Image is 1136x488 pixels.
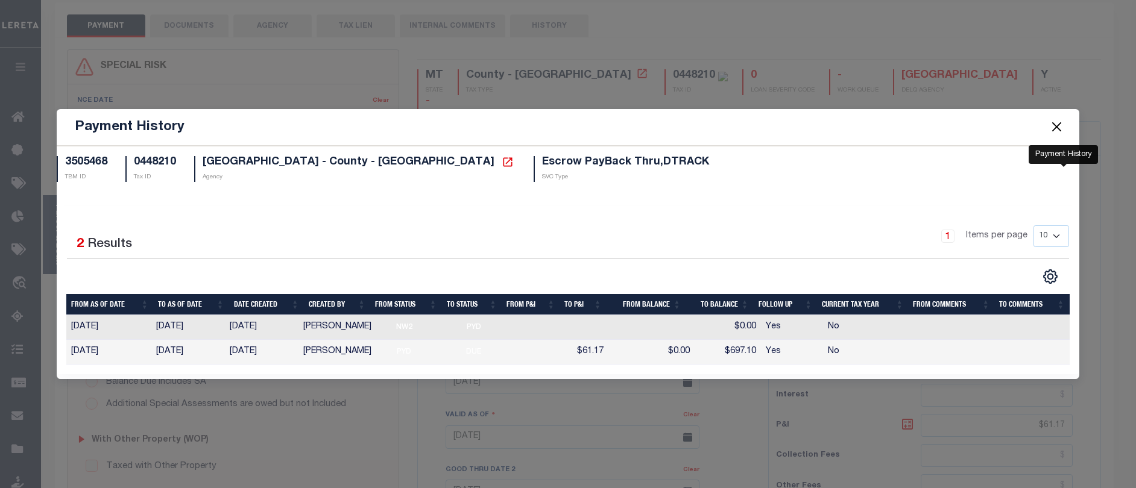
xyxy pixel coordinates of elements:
td: [DATE] [151,315,225,340]
span: 2 [77,238,84,251]
h5: 3505468 [65,156,107,169]
div: Payment History [1029,145,1098,164]
th: Current Tax Year: activate to sort column ascending [817,294,908,315]
td: [DATE] [225,315,298,340]
h5: Payment History [75,119,185,136]
td: Yes [761,340,823,364]
td: No [823,340,912,364]
th: From P&I: activate to sort column ascending [502,294,560,315]
td: [DATE] [225,340,298,364]
span: [GEOGRAPHIC_DATA] - County - [GEOGRAPHIC_DATA] [203,157,494,167]
label: Results [87,235,132,254]
button: Close [1049,119,1065,135]
th: From Balance: activate to sort column ascending [607,294,686,315]
th: To Status: activate to sort column ascending [442,294,502,315]
td: Yes [761,315,823,340]
td: No [823,315,912,340]
th: To Balance: activate to sort column ascending [686,294,754,315]
span: PYD [462,320,486,334]
a: 1 [941,230,955,243]
th: Created By: activate to sort column ascending [304,294,370,315]
span: PYD [392,345,416,359]
p: Agency [203,173,516,182]
th: To Comments: activate to sort column ascending [994,294,1069,315]
td: [PERSON_NAME] [298,340,388,364]
p: SVC Type [542,173,709,182]
td: $0.00 [617,340,695,364]
th: From Status: activate to sort column ascending [370,294,441,315]
span: DUE [462,345,486,359]
h5: 0448210 [134,156,176,169]
p: TBM ID [65,173,107,182]
td: [PERSON_NAME] [298,315,388,340]
td: [DATE] [66,315,151,340]
th: Follow Up: activate to sort column ascending [754,294,818,315]
th: From Comments: activate to sort column ascending [908,294,994,315]
th: To P&I: activate to sort column ascending [560,294,606,315]
td: $0.00 [695,315,761,340]
span: Items per page [966,230,1027,243]
td: $697.10 [695,340,761,364]
th: To As of Date: activate to sort column ascending [153,294,229,315]
h5: Escrow PayBack Thru,DTRACK [542,156,709,169]
span: NW2 [392,320,416,334]
th: From As of Date: activate to sort column ascending [66,294,153,315]
td: $61.17 [572,340,618,364]
p: Tax ID [134,173,176,182]
th: Date Created: activate to sort column ascending [229,294,304,315]
td: [DATE] [151,340,225,364]
td: [DATE] [66,340,151,364]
